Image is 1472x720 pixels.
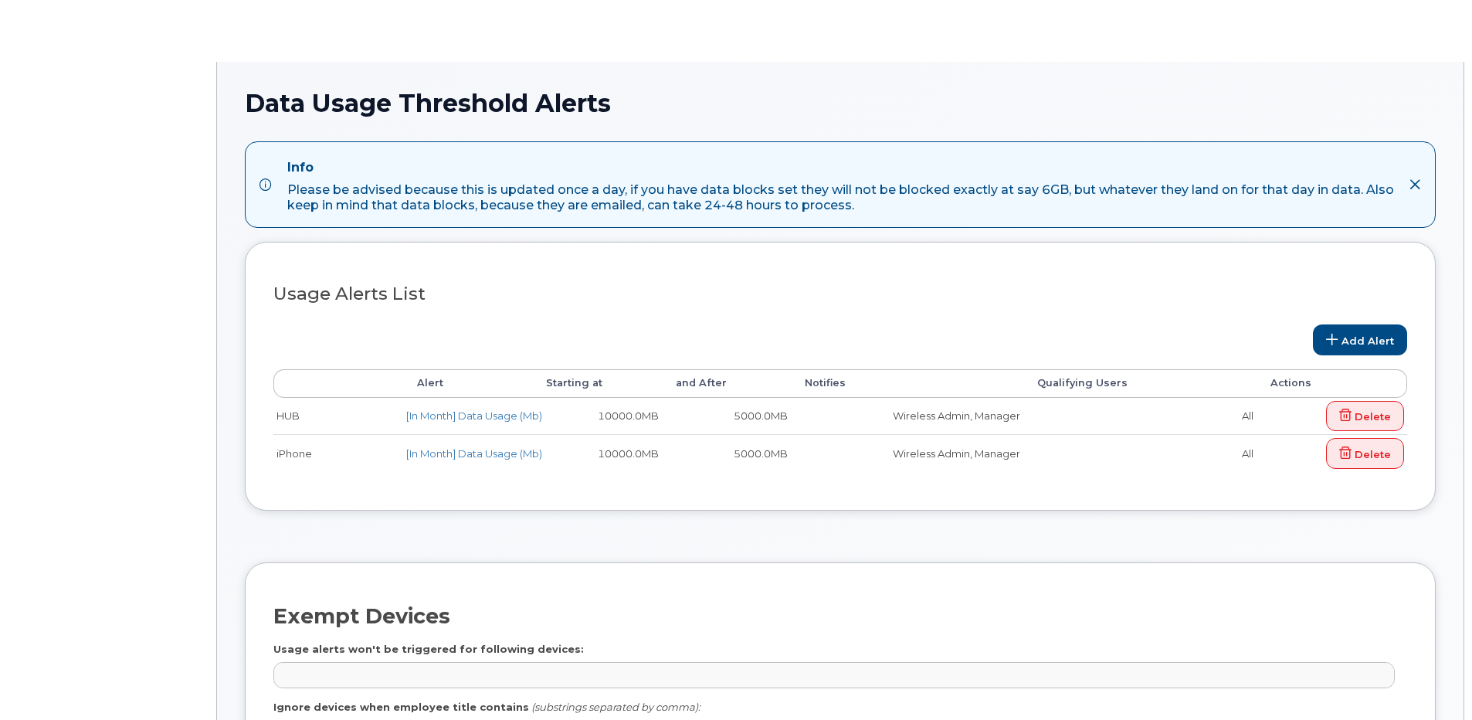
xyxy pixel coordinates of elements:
td: 10000.0MB [532,398,661,435]
td: All [1023,398,1257,435]
i: (substrings separated by comma): [531,701,700,713]
td: Wireless Admin, Manager [791,398,1024,435]
h2: Exempt Devices [273,605,450,628]
a: Delete [1326,438,1404,469]
td: 10000.0MB [532,434,661,472]
th: Starting at [532,369,661,397]
td: Wireless Admin, Manager [791,434,1024,472]
a: [In Month] Data Usage (Mb) [406,447,542,460]
td: HUB [273,398,403,435]
label: Usage alerts won't be triggered for following devices: [273,642,584,657]
th: Alert [403,369,532,397]
h1: Data Usage Threshold Alerts [245,90,1436,117]
td: iPhone [273,434,403,472]
td: 5000.0MB [662,434,791,472]
th: Notifies [791,369,1024,397]
td: 5000.0MB [662,398,791,435]
a: Add Alert [1313,324,1407,355]
td: All [1023,434,1257,472]
th: Actions [1257,369,1407,397]
th: and After [662,369,791,397]
h4: Info [287,160,1396,175]
h3: Usage Alerts List [273,284,1407,304]
label: Ignore devices when employee title contains [273,700,529,715]
th: Qualifying Users [1023,369,1257,397]
div: Please be advised because this is updated once a day, if you have data blocks set they will not b... [287,182,1396,213]
a: [In Month] Data Usage (Mb) [406,409,542,422]
a: Delete [1326,401,1404,432]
